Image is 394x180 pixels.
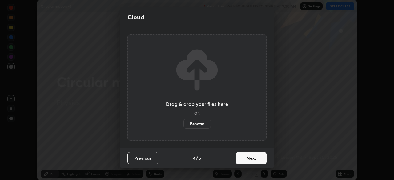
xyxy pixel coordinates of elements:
[127,13,144,21] h2: Cloud
[166,102,228,106] h3: Drag & drop your files here
[194,111,200,115] h5: OR
[196,155,198,161] h4: /
[127,152,158,164] button: Previous
[193,155,195,161] h4: 4
[236,152,267,164] button: Next
[199,155,201,161] h4: 5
